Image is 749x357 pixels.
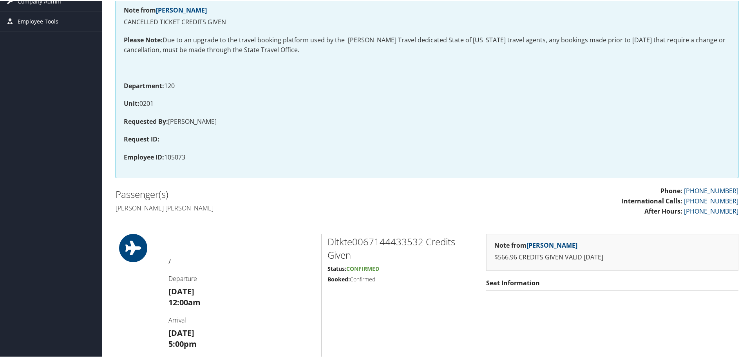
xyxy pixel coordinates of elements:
h2: Dltkte0067144433532 Credits Given [327,234,474,261]
p: $566.96 CREDITS GIVEN VALID [DATE] [494,252,730,262]
p: 120 [124,80,730,91]
h4: Departure [168,274,315,282]
span: Confirmed [346,264,379,272]
strong: Requested By: [124,116,168,125]
strong: Department: [124,81,164,89]
strong: After Hours: [644,206,682,215]
h4: Arrival [168,315,315,324]
a: [PERSON_NAME] [526,240,577,249]
div: / [163,233,321,357]
a: [PHONE_NUMBER] [684,196,738,205]
strong: Booked: [327,275,350,282]
strong: Note from [124,5,207,14]
strong: International Calls: [622,196,682,205]
a: [PHONE_NUMBER] [684,206,738,215]
strong: Phone: [660,186,682,194]
p: Due to an upgrade to the travel booking platform used by the [PERSON_NAME] Travel dedicated State... [124,34,730,54]
strong: Unit: [124,98,139,107]
strong: Request ID: [124,134,159,143]
h5: Confirmed [327,275,474,283]
strong: Employee ID: [124,152,164,161]
strong: Please Note: [124,35,163,43]
a: [PHONE_NUMBER] [684,186,738,194]
h2: Passenger(s) [116,187,421,200]
strong: [DATE] [168,285,194,296]
strong: 12:00am [168,296,201,307]
span: Employee Tools [18,11,58,31]
strong: Seat Information [486,278,540,286]
a: [PERSON_NAME] [156,5,207,14]
strong: [DATE] [168,327,194,337]
p: CANCELLED TICKET CREDITS GIVEN [124,16,730,27]
p: 0201 [124,98,730,108]
strong: Status: [327,264,346,272]
p: 105073 [124,152,730,162]
h4: [PERSON_NAME] [PERSON_NAME] [116,203,421,212]
p: [PERSON_NAME] [124,116,730,126]
strong: 5:00pm [168,338,197,348]
strong: Note from [494,240,577,249]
